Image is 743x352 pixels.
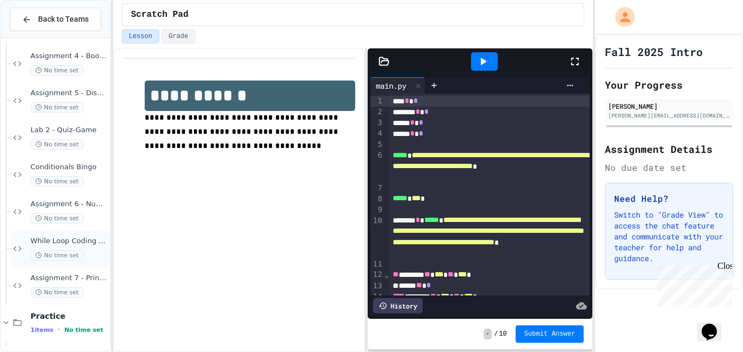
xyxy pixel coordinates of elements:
span: Assignment 5 - Discount Calculator [30,89,108,98]
span: No time set [30,176,84,187]
span: No time set [30,139,84,150]
span: No time set [30,213,84,224]
div: [PERSON_NAME][EMAIL_ADDRESS][DOMAIN_NAME] [608,112,730,120]
div: 10 [370,215,384,259]
div: Chat with us now!Close [4,4,75,69]
div: 8 [370,194,384,205]
div: No due date set [605,161,733,174]
div: 7 [370,183,384,194]
div: History [373,298,423,313]
span: Conditionals Bingo [30,163,108,172]
h3: Need Help? [614,192,724,205]
span: Fold line [384,292,389,301]
span: No time set [30,102,84,113]
h1: Fall 2025 Intro [605,44,703,59]
div: 5 [370,139,384,150]
span: Scratch Pad [131,8,189,21]
div: 9 [370,205,384,215]
span: No time set [30,287,84,298]
div: 12 [370,269,384,280]
button: Grade [162,29,195,44]
button: Lesson [122,29,159,44]
span: • [58,325,60,334]
span: 1 items [30,326,53,334]
div: main.py [370,77,425,94]
iframe: chat widget [697,308,732,341]
span: No time set [30,65,84,76]
span: 10 [499,330,506,338]
span: No time set [64,326,103,334]
div: 14 [370,292,384,302]
div: 11 [370,259,384,270]
div: 1 [370,96,384,107]
span: Fold line [384,270,389,279]
span: - [484,329,492,339]
span: Assignment 4 - Booleans [30,52,108,61]
div: 3 [370,118,384,128]
span: Assignment 6 - Number Guesser [30,200,108,209]
iframe: chat widget [653,261,732,307]
div: 4 [370,128,384,139]
div: [PERSON_NAME] [608,101,730,111]
span: / [494,330,498,338]
button: Submit Answer [516,325,584,343]
div: My Account [604,4,637,29]
button: Back to Teams [10,8,101,31]
span: No time set [30,250,84,261]
div: 2 [370,107,384,118]
p: Switch to "Grade View" to access the chat feature and communicate with your teacher for help and ... [614,209,724,264]
div: 13 [370,281,384,292]
h2: Your Progress [605,77,733,92]
h2: Assignment Details [605,141,733,157]
span: Submit Answer [524,330,575,338]
span: Lab 2 - Quiz-Game [30,126,108,135]
div: main.py [370,80,412,91]
span: Practice [30,311,108,321]
span: Back to Teams [38,14,89,25]
span: While Loop Coding Challenges In-Class [30,237,108,246]
div: 6 [370,150,384,183]
span: Assignment 7 - Printing Patterns [30,274,108,283]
